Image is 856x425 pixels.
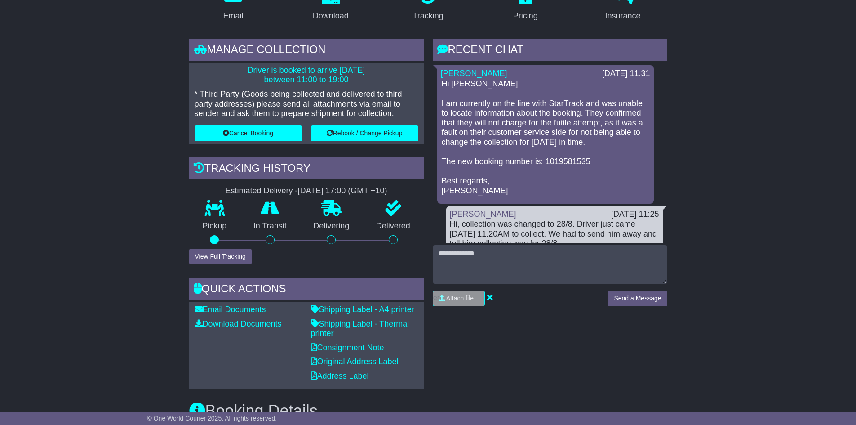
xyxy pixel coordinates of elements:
[311,357,399,366] a: Original Address Label
[311,125,418,141] button: Rebook / Change Pickup
[147,415,277,422] span: © One World Courier 2025. All rights reserved.
[611,210,659,219] div: [DATE] 11:25
[605,10,641,22] div: Insurance
[195,305,266,314] a: Email Documents
[608,291,667,306] button: Send a Message
[189,39,424,63] div: Manage collection
[189,249,252,264] button: View Full Tracking
[311,371,369,380] a: Address Label
[195,125,302,141] button: Cancel Booking
[433,39,667,63] div: RECENT CHAT
[300,221,363,231] p: Delivering
[311,305,414,314] a: Shipping Label - A4 printer
[363,221,424,231] p: Delivered
[450,219,659,249] div: Hi, collection was changed to 28/8. Driver just came [DATE] 11.20AM to collect. We had to send hi...
[313,10,349,22] div: Download
[513,10,538,22] div: Pricing
[223,10,243,22] div: Email
[311,319,409,338] a: Shipping Label - Thermal printer
[602,69,650,79] div: [DATE] 11:31
[450,210,516,219] a: [PERSON_NAME]
[189,402,667,420] h3: Booking Details
[195,319,282,328] a: Download Documents
[189,278,424,302] div: Quick Actions
[195,66,418,85] p: Driver is booked to arrive [DATE] between 11:00 to 19:00
[442,79,649,196] p: Hi [PERSON_NAME], I am currently on the line with StarTrack and was unable to locate information ...
[298,186,387,196] div: [DATE] 17:00 (GMT +10)
[240,221,300,231] p: In Transit
[311,343,384,352] a: Consignment Note
[189,157,424,182] div: Tracking history
[195,89,418,119] p: * Third Party (Goods being collected and delivered to third party addresses) please send all atta...
[189,221,240,231] p: Pickup
[189,186,424,196] div: Estimated Delivery -
[441,69,507,78] a: [PERSON_NAME]
[412,10,443,22] div: Tracking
